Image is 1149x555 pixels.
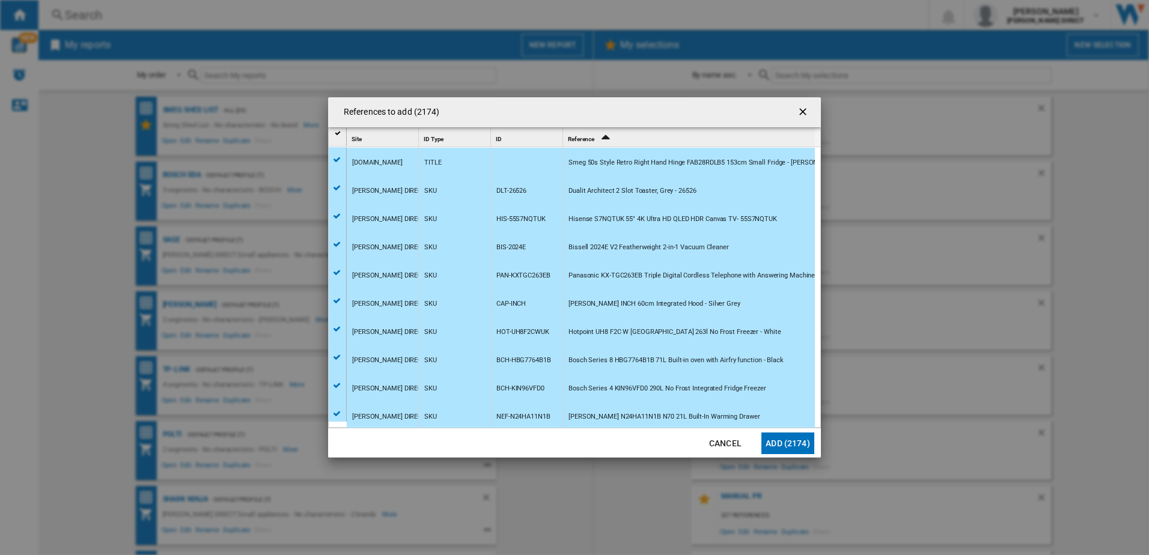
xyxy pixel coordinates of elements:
[424,136,443,142] span: ID Type
[352,318,426,346] div: [PERSON_NAME] DIRECT
[496,347,551,374] div: BCH-HBG7764B1B
[352,290,426,318] div: [PERSON_NAME] DIRECT
[424,149,442,177] div: TITLE
[496,177,526,205] div: DLT-26526
[424,177,437,205] div: SKU
[424,234,437,261] div: SKU
[568,177,696,205] div: Dualit Architect 2 Slot Toaster, Grey - 26526
[424,262,437,290] div: SKU
[496,136,502,142] span: ID
[424,403,437,431] div: SKU
[421,128,490,147] div: ID Type Sort None
[792,100,816,124] button: getI18NText('BUTTONS.CLOSE_DIALOG')
[424,375,437,402] div: SKU
[424,318,437,346] div: SKU
[424,290,437,318] div: SKU
[496,205,546,233] div: HIS-55S7NQTUK
[496,318,549,346] div: HOT-UH8F2CWUK
[568,290,740,318] div: [PERSON_NAME] INCH 60cm Integrated Hood - Silver Grey
[352,234,426,261] div: [PERSON_NAME] DIRECT
[797,106,811,120] ng-md-icon: getI18NText('BUTTONS.CLOSE_DIALOG')
[496,403,550,431] div: NEF-N24HA11N1B
[568,136,594,142] span: Reference
[352,347,426,374] div: [PERSON_NAME] DIRECT
[565,128,815,147] div: Reference Sort Ascending
[568,318,781,346] div: Hotpoint UH8 F2C W [GEOGRAPHIC_DATA] 263l No Frost Freezer - White
[596,136,615,142] span: Sort Ascending
[352,403,426,431] div: [PERSON_NAME] DIRECT
[496,375,544,402] div: BCH-KIN96VFD0
[699,432,752,454] button: Cancel
[493,128,562,147] div: ID Sort None
[424,347,437,374] div: SKU
[568,149,870,177] div: Smeg 50s Style Retro Right Hand Hinge FAB28RDLB5 153cm Small Fridge - [PERSON_NAME] - D Rated
[496,262,550,290] div: PAN-KXTGC263EB
[352,136,362,142] span: Site
[565,128,815,147] div: Sort Ascending
[568,234,729,261] div: Bissell 2024E V2 Featherweight 2-in-1 Vacuum Cleaner
[761,432,814,454] button: Add (2174)
[568,205,777,233] div: Hisense S7NQTUK 55" 4K Ultra HD QLED HDR Canvas TV- 55S7NQTUK
[352,149,403,177] div: [DOMAIN_NAME]
[349,128,418,147] div: Site Sort None
[568,262,815,290] div: Panasonic KX-TGC263EB Triple Digital Cordless Telephone with Answering Machine
[568,347,784,374] div: Bosch Series 8 HBG7764B1B 71L Built-in oven with Airfry function - Black
[352,375,426,402] div: [PERSON_NAME] DIRECT
[352,262,426,290] div: [PERSON_NAME] DIRECT
[496,234,526,261] div: BIS-2024E
[493,128,562,147] div: Sort None
[352,205,426,233] div: [PERSON_NAME] DIRECT
[349,128,418,147] div: Sort None
[424,205,437,233] div: SKU
[568,375,766,402] div: Bosch Series 4 KIN96VFD0 290L No Frost Integrated Fridge Freezer
[496,290,526,318] div: CAP-INCH
[338,106,439,118] h4: References to add (2174)
[421,128,490,147] div: Sort None
[568,403,760,431] div: [PERSON_NAME] N24HA11N1B N70 21L Built-In Warming Drawer
[352,177,426,205] div: [PERSON_NAME] DIRECT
